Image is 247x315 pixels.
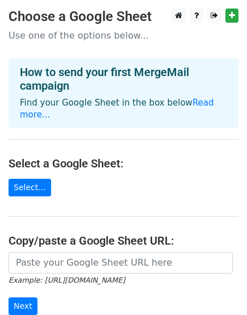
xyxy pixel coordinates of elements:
[9,30,238,41] p: Use one of the options below...
[9,297,37,315] input: Next
[9,179,51,196] a: Select...
[20,97,227,121] p: Find your Google Sheet in the box below
[9,234,238,247] h4: Copy/paste a Google Sheet URL:
[9,9,238,25] h3: Choose a Google Sheet
[20,65,227,93] h4: How to send your first MergeMail campaign
[9,157,238,170] h4: Select a Google Sheet:
[9,276,125,284] small: Example: [URL][DOMAIN_NAME]
[9,252,233,274] input: Paste your Google Sheet URL here
[20,98,214,120] a: Read more...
